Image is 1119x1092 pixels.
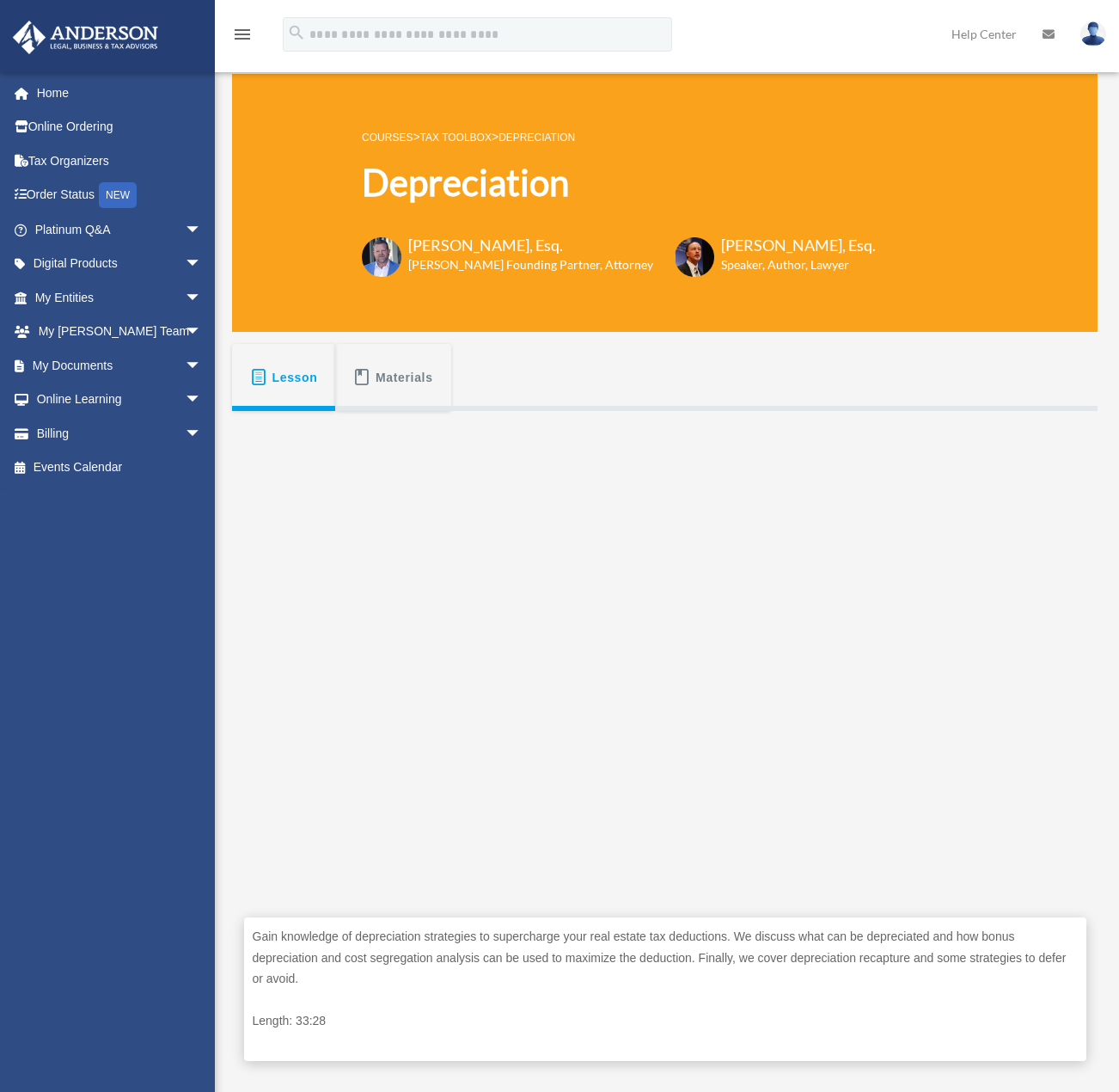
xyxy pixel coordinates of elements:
i: menu [232,24,253,45]
span: arrow_drop_down [185,383,219,418]
span: Lesson [272,362,318,393]
h6: Speaker, Author, Lawyer [721,256,854,273]
span: Materials [376,362,433,393]
h6: [PERSON_NAME] Founding Partner, Attorney [408,256,653,273]
a: Events Calendar [12,451,228,485]
span: arrow_drop_down [185,247,219,282]
a: Billingarrow_drop_down [12,416,228,451]
i: search [287,23,306,42]
a: Home [12,76,228,110]
a: Digital Productsarrow_drop_down [12,247,228,281]
iframe: Depreciation [244,435,1086,909]
a: My Entitiesarrow_drop_down [12,280,228,315]
a: Tax Toolbox [420,132,492,144]
a: menu [232,30,253,45]
h3: [PERSON_NAME], Esq. [408,235,653,256]
p: Gain knowledge of depreciation strategies to supercharge your real estate tax deductions. We disc... [253,926,1078,990]
h1: Depreciation [362,157,876,208]
a: Order StatusNEW [12,178,228,213]
img: User Pic [1080,21,1106,46]
span: arrow_drop_down [185,416,219,451]
div: NEW [99,182,137,208]
h3: [PERSON_NAME], Esq. [721,235,876,256]
span: arrow_drop_down [185,212,219,248]
p: Length: 33:28 [253,1010,1078,1032]
img: Toby-circle-head.png [362,237,401,277]
a: My Documentsarrow_drop_down [12,348,228,383]
img: Scott-Estill-Headshot.png [675,237,714,277]
a: Online Ordering [12,110,228,144]
img: Anderson Advisors Platinum Portal [8,21,163,54]
a: Tax Organizers [12,144,228,178]
a: My [PERSON_NAME] Teamarrow_drop_down [12,315,228,349]
span: arrow_drop_down [185,315,219,350]
span: arrow_drop_down [185,280,219,316]
a: COURSES [362,132,413,144]
a: Online Learningarrow_drop_down [12,383,228,417]
a: Platinum Q&Aarrow_drop_down [12,212,228,247]
span: arrow_drop_down [185,348,219,383]
a: Depreciation [498,132,575,144]
p: > > [362,126,876,148]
